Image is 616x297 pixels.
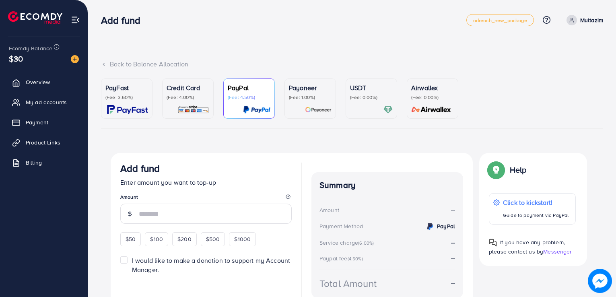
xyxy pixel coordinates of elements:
p: (Fee: 4.00%) [167,94,209,101]
p: Click to kickstart! [503,198,569,207]
a: My ad accounts [6,94,82,110]
h4: Summary [319,180,455,190]
p: Airwallex [411,83,454,93]
strong: -- [451,206,455,215]
a: Multazim [563,15,603,25]
span: I would like to make a donation to support my Account Manager. [132,256,290,274]
span: $100 [150,235,163,243]
legend: Amount [120,194,292,204]
span: $50 [126,235,136,243]
div: Service charge [319,239,376,247]
img: card [383,105,393,114]
span: adreach_new_package [473,18,527,23]
small: (4.50%) [348,256,363,262]
p: (Fee: 4.50%) [228,94,270,101]
p: (Fee: 0.00%) [411,94,454,101]
p: PayFast [105,83,148,93]
span: $200 [177,235,192,243]
div: Total Amount [319,276,377,291]
img: Popup guide [489,239,497,247]
small: (6.00%) [358,240,374,246]
span: Ecomdy Balance [9,44,52,52]
h3: Add fund [120,163,160,174]
span: $1000 [234,235,251,243]
img: card [243,105,270,114]
strong: -- [451,278,455,288]
p: Help [510,165,527,175]
p: Multazim [580,15,603,25]
img: logo [8,11,62,24]
p: USDT [350,83,393,93]
a: adreach_new_package [466,14,534,26]
span: Messenger [543,248,572,256]
strong: -- [451,254,455,262]
div: Back to Balance Allocation [101,60,603,69]
h3: Add fund [101,14,147,26]
p: Payoneer [289,83,332,93]
strong: PayPal [437,222,455,230]
strong: -- [451,238,455,247]
a: Payment [6,114,82,130]
span: If you have any problem, please contact us by [489,238,565,256]
img: image [588,269,612,293]
div: Amount [319,206,339,214]
span: Overview [26,78,50,86]
p: (Fee: 3.60%) [105,94,148,101]
p: Guide to payment via PayPal [503,210,569,220]
span: Payment [26,118,48,126]
img: Popup guide [489,163,503,177]
div: Paypal fee [319,254,365,262]
p: (Fee: 1.00%) [289,94,332,101]
img: image [71,55,79,63]
div: Payment Method [319,222,363,230]
span: Product Links [26,138,60,146]
img: menu [71,15,80,25]
span: Billing [26,159,42,167]
span: $30 [9,53,23,64]
img: card [107,105,148,114]
img: card [305,105,332,114]
p: Credit Card [167,83,209,93]
a: Overview [6,74,82,90]
p: PayPal [228,83,270,93]
a: Billing [6,155,82,171]
p: Enter amount you want to top-up [120,177,292,187]
a: Product Links [6,134,82,151]
img: card [409,105,454,114]
span: $500 [206,235,220,243]
p: (Fee: 0.00%) [350,94,393,101]
span: My ad accounts [26,98,67,106]
img: credit [425,222,435,231]
img: card [177,105,209,114]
